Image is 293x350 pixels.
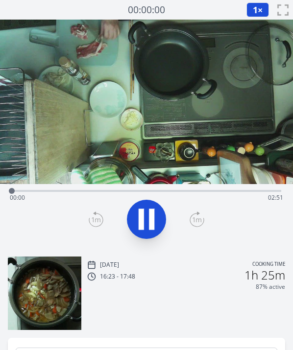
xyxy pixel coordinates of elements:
p: 87% active [256,283,285,291]
span: 02:51 [268,193,283,202]
p: [DATE] [100,261,119,269]
img: 251005072400_thumb.jpeg [8,257,81,330]
a: 00:00:00 [128,3,165,17]
h2: 1h 25m [244,269,285,281]
p: Cooking time [252,260,285,269]
span: 1 [253,4,258,16]
button: 1× [246,2,269,17]
p: 16:23 - 17:48 [100,273,135,280]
